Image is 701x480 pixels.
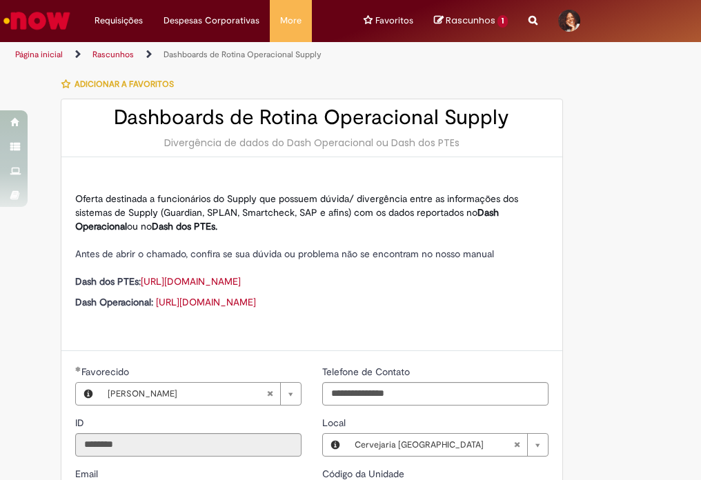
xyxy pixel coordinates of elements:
[75,275,141,288] strong: Dash dos PTEs:
[75,248,494,260] span: Antes de abrir o chamado, confira se sua dúvida ou problema não se encontram no nosso manual
[322,382,549,406] input: Telefone de Contato
[10,42,399,68] ul: Trilhas de página
[101,383,301,405] a: [PERSON_NAME]Limpar campo Favorecido
[164,49,322,60] a: Dashboards de Rotina Operacional Supply
[323,434,348,456] button: Local, Visualizar este registro Cervejaria Rio de Janeiro
[322,468,407,480] span: Somente leitura - Código da Unidade
[75,79,174,90] span: Adicionar a Favoritos
[75,106,549,129] h2: Dashboards de Rotina Operacional Supply
[61,70,181,99] button: Adicionar a Favoritos
[81,366,132,378] span: Favorecido, Carol Cristine da Silva
[375,14,413,28] span: Favoritos
[322,417,348,429] span: Local, Cervejaria Rio de Janeiro
[75,296,153,308] strong: Dash Operacional:
[355,434,513,456] span: Cervejaria [GEOGRAPHIC_DATA]
[280,14,302,28] span: More
[152,220,217,232] strong: Dash dos PTEs.
[348,434,548,456] a: Cervejaria [GEOGRAPHIC_DATA]Limpar campo Local
[95,14,143,28] span: Requisições
[108,383,266,405] span: [PERSON_NAME]
[15,49,63,60] a: Página inicial
[497,15,508,28] span: 1
[164,14,259,28] span: Despesas Corporativas
[75,192,518,232] span: Oferta destinada a funcionários do Supply que possuem dúvida/ divergência entre as informações do...
[75,417,87,429] span: Somente leitura - ID
[141,275,241,288] a: [URL][DOMAIN_NAME]
[506,434,527,456] abbr: Limpar campo Local
[156,296,256,308] a: [URL][DOMAIN_NAME]
[446,14,495,27] span: Rascunhos
[75,136,549,150] div: Divergência de dados do Dash Operacional ou Dash dos PTEs
[75,468,101,480] span: Somente leitura - Email
[1,7,72,34] img: ServiceNow
[75,366,81,372] span: Obrigatório Preenchido
[434,14,508,27] a: No momento, sua lista de rascunhos tem 1 Itens
[75,433,302,457] input: ID
[76,383,101,405] button: Favorecido, Visualizar este registro Carol Cristine da Silva
[75,206,499,232] strong: Dash Operacional
[92,49,134,60] a: Rascunhos
[259,383,280,405] abbr: Limpar campo Favorecido
[322,366,413,378] span: Telefone de Contato
[75,416,87,430] label: Somente leitura - ID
